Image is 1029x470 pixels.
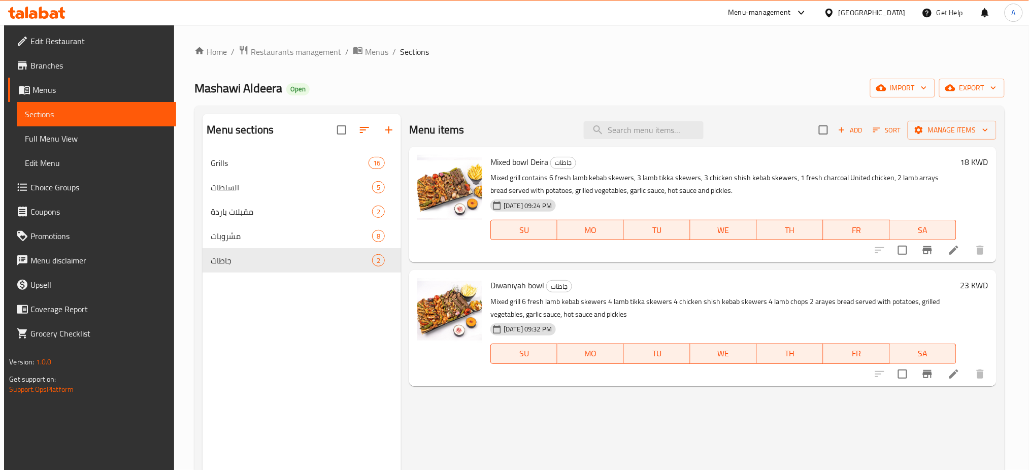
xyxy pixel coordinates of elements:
li: / [345,46,349,58]
span: Mixed bowl Deira [490,154,548,170]
span: [DATE] 09:32 PM [500,324,556,334]
span: TH [761,223,819,238]
button: TH [757,220,823,240]
span: Diwaniyah bowl [490,278,544,293]
div: جاطات [550,157,576,169]
div: Grills16 [203,151,401,175]
div: مشروبات [211,230,372,242]
li: / [231,46,235,58]
button: TU [624,344,690,364]
span: Full Menu View [25,132,168,145]
span: TU [628,346,686,361]
span: WE [694,223,753,238]
a: Upsell [8,273,176,297]
button: Branch-specific-item [915,362,940,386]
a: Branches [8,53,176,78]
div: مقبلات باردة2 [203,199,401,224]
button: MO [557,344,624,364]
button: delete [968,362,992,386]
span: Manage items [916,124,988,137]
a: Edit menu item [948,368,960,380]
img: Diwaniyah bowl [417,278,482,343]
span: Open [286,85,310,93]
a: Coverage Report [8,297,176,321]
span: Add item [834,122,867,138]
a: Support.OpsPlatform [9,383,74,396]
span: 16 [369,158,384,168]
div: مشروبات8 [203,224,401,248]
span: Restaurants management [251,46,341,58]
button: WE [690,220,757,240]
div: items [372,206,385,218]
span: TU [628,223,686,238]
a: Choice Groups [8,175,176,199]
a: Restaurants management [239,45,341,58]
div: items [372,254,385,266]
span: MO [561,346,620,361]
span: السلطات [211,181,372,193]
h6: 18 KWD [960,155,988,169]
div: Open [286,83,310,95]
div: جاطات [546,280,572,292]
span: Sort sections [352,118,377,142]
span: Sort items [867,122,908,138]
span: جاطات [547,281,572,292]
a: Coupons [8,199,176,224]
h6: 23 KWD [960,278,988,292]
button: MO [557,220,624,240]
div: مقبلات باردة [211,206,372,218]
span: 5 [373,183,384,192]
span: [DATE] 09:24 PM [500,201,556,211]
button: FR [823,220,890,240]
span: import [878,82,927,94]
a: Menus [353,45,388,58]
span: 8 [373,231,384,241]
a: Promotions [8,224,176,248]
span: export [947,82,997,94]
div: جاطات2 [203,248,401,273]
span: جاطات [551,157,576,169]
button: Manage items [908,121,997,140]
span: Edit Menu [25,157,168,169]
div: items [369,157,385,169]
span: WE [694,346,753,361]
span: Grocery Checklist [30,327,168,340]
div: items [372,181,385,193]
p: Mixed grill 6 fresh lamb kebab skewers 4 lamb tikka skewers 4 chicken shish kebab skewers 4 lamb ... [490,295,956,321]
button: SA [890,344,956,364]
span: Branches [30,59,168,72]
button: import [870,79,935,97]
span: Coupons [30,206,168,218]
span: Select all sections [331,119,352,141]
button: Branch-specific-item [915,238,940,262]
div: items [372,230,385,242]
span: SU [495,223,553,238]
a: Edit menu item [948,244,960,256]
button: delete [968,238,992,262]
span: SU [495,346,553,361]
span: Add [837,124,864,136]
span: Select section [813,119,834,141]
span: Sort [873,124,901,136]
li: / [392,46,396,58]
div: السلطات5 [203,175,401,199]
span: MO [561,223,620,238]
a: Menu disclaimer [8,248,176,273]
a: Edit Menu [17,151,176,175]
span: Upsell [30,279,168,291]
button: export [939,79,1005,97]
span: Edit Restaurant [30,35,168,47]
span: A [1012,7,1016,18]
nav: Menu sections [203,147,401,277]
span: Menu disclaimer [30,254,168,266]
button: TH [757,344,823,364]
span: Get support on: [9,373,56,386]
span: SA [894,346,952,361]
span: 2 [373,256,384,265]
span: Grills [211,157,369,169]
button: FR [823,344,890,364]
span: Coverage Report [30,303,168,315]
a: Sections [17,102,176,126]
